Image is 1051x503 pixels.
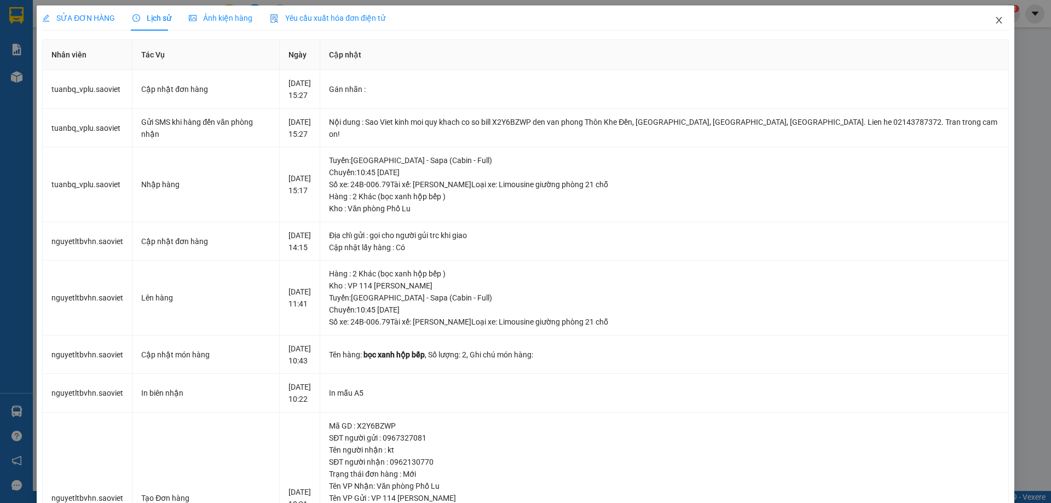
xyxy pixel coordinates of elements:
div: [DATE] 11:41 [288,286,311,310]
div: Tuyến : [GEOGRAPHIC_DATA] - Sapa (Cabin - Full) Chuyến: 10:45 [DATE] Số xe: 24B-006.79 Tài xế: [P... [329,292,1000,328]
div: SĐT người gửi : 0967327081 [329,432,1000,444]
div: SĐT người nhận : 0962130770 [329,456,1000,468]
td: nguyetltbvhn.saoviet [43,261,132,336]
div: In biên nhận [141,387,270,399]
div: Hàng : 2 Khác (bọc xanh hộp bếp ) [329,190,1000,203]
div: Kho : Văn phòng Phố Lu [329,203,1000,215]
div: Cập nhật đơn hàng [141,235,270,247]
span: clock-circle [132,14,140,22]
div: Nhập hàng [141,178,270,190]
div: Gửi SMS khi hàng đến văn phòng nhận [141,116,270,140]
div: Hàng : 2 Khác (bọc xanh hộp bếp ) [329,268,1000,280]
div: Cập nhật đơn hàng [141,83,270,95]
div: Tên người nhận : kt [329,444,1000,456]
div: Tuyến : [GEOGRAPHIC_DATA] - Sapa (Cabin - Full) Chuyến: 10:45 [DATE] Số xe: 24B-006.79 Tài xế: [P... [329,154,1000,190]
span: SỬA ĐƠN HÀNG [42,14,115,22]
th: Ngày [280,40,320,70]
img: icon [270,14,279,23]
button: Close [984,5,1014,36]
th: Tác Vụ [132,40,280,70]
span: Yêu cầu xuất hóa đơn điện tử [270,14,385,22]
td: tuanbq_vplu.saoviet [43,109,132,148]
div: [DATE] 10:22 [288,381,311,405]
div: Cập nhật lấy hàng : Có [329,241,1000,253]
div: Kho : VP 114 [PERSON_NAME] [329,280,1000,292]
th: Cập nhật [320,40,1009,70]
div: [DATE] 14:15 [288,229,311,253]
div: Nội dung : Sao Viet kinh moi quy khach co so bill X2Y6BZWP den van phong Thôn Khe Đền, [GEOGRAPHI... [329,116,1000,140]
td: nguyetltbvhn.saoviet [43,336,132,374]
td: nguyetltbvhn.saoviet [43,222,132,261]
span: Ảnh kiện hàng [189,14,252,22]
span: picture [189,14,197,22]
div: [DATE] 15:27 [288,116,311,140]
div: Địa chỉ gửi : gọi cho người gủi trc khi giao [329,229,1000,241]
span: edit [42,14,50,22]
div: Cập nhật món hàng [141,349,270,361]
div: Lên hàng [141,292,270,304]
div: [DATE] 15:27 [288,77,311,101]
div: [DATE] 10:43 [288,343,311,367]
div: In mẫu A5 [329,387,1000,399]
td: nguyetltbvhn.saoviet [43,374,132,413]
span: close [995,16,1003,25]
td: tuanbq_vplu.saoviet [43,147,132,222]
td: tuanbq_vplu.saoviet [43,70,132,109]
div: Tên VP Nhận: Văn phòng Phố Lu [329,480,1000,492]
div: Trạng thái đơn hàng : Mới [329,468,1000,480]
span: bọc xanh hộp bếp [363,350,425,359]
span: 2 [462,350,466,359]
th: Nhân viên [43,40,132,70]
div: Mã GD : X2Y6BZWP [329,420,1000,432]
span: Lịch sử [132,14,171,22]
div: Gán nhãn : [329,83,1000,95]
div: [DATE] 15:17 [288,172,311,196]
div: Tên hàng: , Số lượng: , Ghi chú món hàng: [329,349,1000,361]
